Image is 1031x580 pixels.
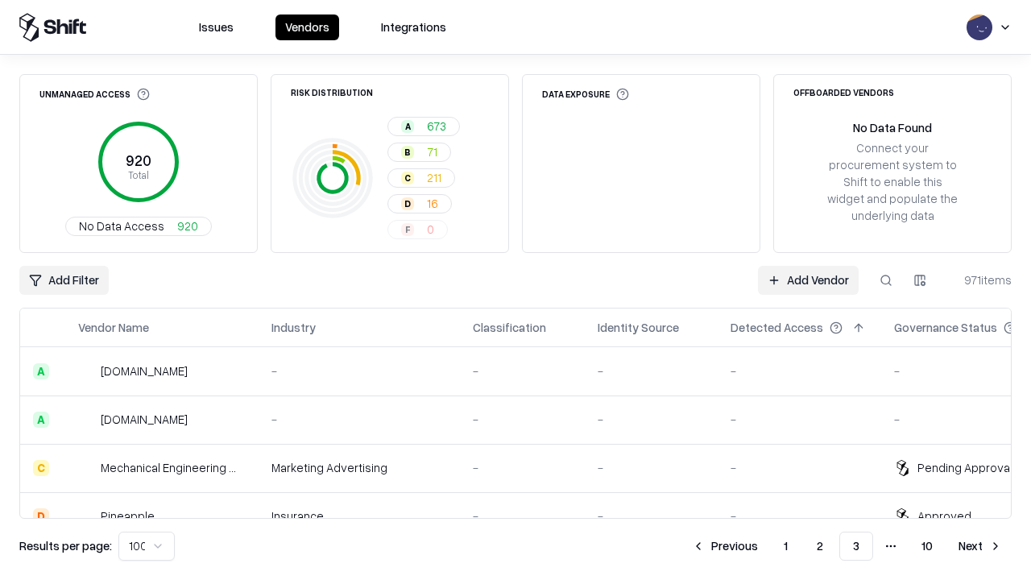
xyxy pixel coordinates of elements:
div: Unmanaged Access [39,88,150,101]
div: Governance Status [894,319,997,336]
div: - [271,411,447,428]
button: A673 [387,117,460,136]
a: Add Vendor [758,266,859,295]
button: B71 [387,143,451,162]
div: [DOMAIN_NAME] [101,411,188,428]
button: 2 [804,532,836,561]
div: No Data Found [853,119,932,136]
span: No Data Access [79,217,164,234]
div: B [401,146,414,159]
p: Results per page: [19,537,112,554]
div: Approved [917,507,971,524]
button: 3 [839,532,873,561]
img: Pineapple [78,508,94,524]
div: - [598,411,705,428]
div: 971 items [947,271,1012,288]
div: C [401,172,414,184]
button: No Data Access920 [65,217,212,236]
div: - [731,459,868,476]
div: A [33,363,49,379]
div: C [33,460,49,476]
div: Classification [473,319,546,336]
div: Insurance [271,507,447,524]
span: 211 [427,169,441,186]
div: - [731,362,868,379]
div: Data Exposure [542,88,629,101]
button: Add Filter [19,266,109,295]
div: Risk Distribution [291,88,373,97]
button: Issues [189,14,243,40]
span: 920 [177,217,198,234]
span: 16 [427,195,438,212]
div: - [731,411,868,428]
button: D16 [387,194,452,213]
img: automat-it.com [78,363,94,379]
div: - [473,459,572,476]
div: Pineapple [101,507,155,524]
nav: pagination [682,532,1012,561]
tspan: Total [128,168,149,181]
div: - [271,362,447,379]
button: Previous [682,532,768,561]
div: Industry [271,319,316,336]
div: Identity Source [598,319,679,336]
div: Offboarded Vendors [793,88,894,97]
button: 10 [909,532,946,561]
img: Mechanical Engineering World [78,460,94,476]
div: Marketing Advertising [271,459,447,476]
div: - [473,411,572,428]
tspan: 920 [126,151,151,169]
div: A [33,412,49,428]
div: - [598,507,705,524]
div: - [473,362,572,379]
div: - [731,507,868,524]
span: 673 [427,118,446,135]
button: Vendors [275,14,339,40]
button: Next [949,532,1012,561]
div: - [473,507,572,524]
span: 71 [427,143,437,160]
div: Mechanical Engineering World [101,459,246,476]
button: Integrations [371,14,456,40]
div: Connect your procurement system to Shift to enable this widget and populate the underlying data [826,139,959,225]
div: Vendor Name [78,319,149,336]
img: madisonlogic.com [78,412,94,428]
div: Pending Approval [917,459,1012,476]
div: - [598,459,705,476]
div: D [33,508,49,524]
div: Detected Access [731,319,823,336]
div: D [401,197,414,210]
div: A [401,120,414,133]
button: C211 [387,168,455,188]
div: [DOMAIN_NAME] [101,362,188,379]
button: 1 [771,532,801,561]
div: - [598,362,705,379]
